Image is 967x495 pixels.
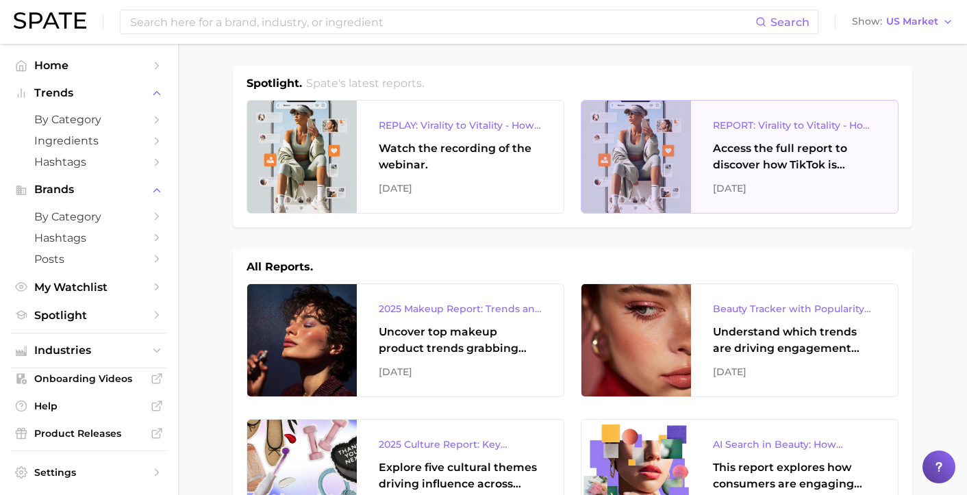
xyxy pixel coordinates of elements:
[11,130,167,151] a: Ingredients
[34,113,144,126] span: by Category
[11,227,167,249] a: Hashtags
[713,364,876,380] div: [DATE]
[11,340,167,361] button: Industries
[379,364,542,380] div: [DATE]
[581,100,899,214] a: REPORT: Virality to Vitality - How TikTok is Driving Wellness DiscoveryAccess the full report to ...
[247,75,302,92] h1: Spotlight.
[11,396,167,416] a: Help
[34,231,144,244] span: Hashtags
[379,117,542,134] div: REPLAY: Virality to Vitality - How TikTok is Driving Wellness Discovery
[379,436,542,453] div: 2025 Culture Report: Key Themes That Are Shaping Consumer Demand
[11,55,167,76] a: Home
[11,249,167,270] a: Posts
[713,436,876,453] div: AI Search in Beauty: How Consumers Are Using ChatGPT vs. Google Search
[34,400,144,412] span: Help
[34,134,144,147] span: Ingredients
[247,283,564,397] a: 2025 Makeup Report: Trends and Brands to WatchUncover top makeup product trends grabbing attentio...
[581,283,899,397] a: Beauty Tracker with Popularity IndexUnderstand which trends are driving engagement across platfor...
[379,324,542,357] div: Uncover top makeup product trends grabbing attention across eye, lip, and face makeup, and the br...
[852,18,882,25] span: Show
[34,427,144,440] span: Product Releases
[11,206,167,227] a: by Category
[11,305,167,326] a: Spotlight
[379,140,542,173] div: Watch the recording of the webinar.
[14,12,86,29] img: SPATE
[11,423,167,444] a: Product Releases
[379,180,542,196] div: [DATE]
[34,372,144,385] span: Onboarding Videos
[129,10,755,34] input: Search here for a brand, industry, or ingredient
[11,179,167,200] button: Brands
[379,301,542,317] div: 2025 Makeup Report: Trends and Brands to Watch
[11,109,167,130] a: by Category
[713,324,876,357] div: Understand which trends are driving engagement across platforms in the skin, hair, makeup, and fr...
[34,183,144,196] span: Brands
[34,155,144,168] span: Hashtags
[849,13,957,31] button: ShowUS Market
[713,140,876,173] div: Access the full report to discover how TikTok is reshaping the wellness landscape, from product d...
[34,210,144,223] span: by Category
[247,259,313,275] h1: All Reports.
[11,83,167,103] button: Trends
[713,180,876,196] div: [DATE]
[713,301,876,317] div: Beauty Tracker with Popularity Index
[11,462,167,483] a: Settings
[379,459,542,492] div: Explore five cultural themes driving influence across beauty, food, and pop culture.
[34,466,144,479] span: Settings
[11,151,167,173] a: Hashtags
[34,253,144,266] span: Posts
[770,16,809,29] span: Search
[247,100,564,214] a: REPLAY: Virality to Vitality - How TikTok is Driving Wellness DiscoveryWatch the recording of the...
[11,277,167,298] a: My Watchlist
[34,344,144,357] span: Industries
[11,368,167,389] a: Onboarding Videos
[713,459,876,492] div: This report explores how consumers are engaging with AI-powered search tools — and what it means ...
[34,87,144,99] span: Trends
[306,75,424,92] h2: Spate's latest reports.
[34,309,144,322] span: Spotlight
[886,18,938,25] span: US Market
[34,59,144,72] span: Home
[713,117,876,134] div: REPORT: Virality to Vitality - How TikTok is Driving Wellness Discovery
[34,281,144,294] span: My Watchlist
